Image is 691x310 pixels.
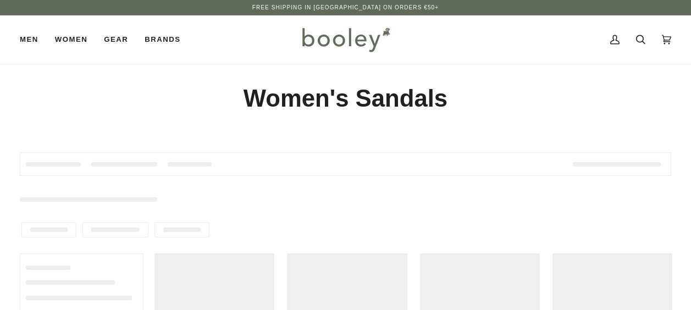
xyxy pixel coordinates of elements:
[20,34,38,45] span: Men
[96,15,136,64] a: Gear
[297,24,394,56] img: Booley
[55,34,87,45] span: Women
[20,84,671,114] h1: Women's Sandals
[20,15,47,64] a: Men
[136,15,189,64] a: Brands
[104,34,128,45] span: Gear
[252,3,439,12] p: Free Shipping in [GEOGRAPHIC_DATA] on Orders €50+
[47,15,96,64] a: Women
[145,34,180,45] span: Brands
